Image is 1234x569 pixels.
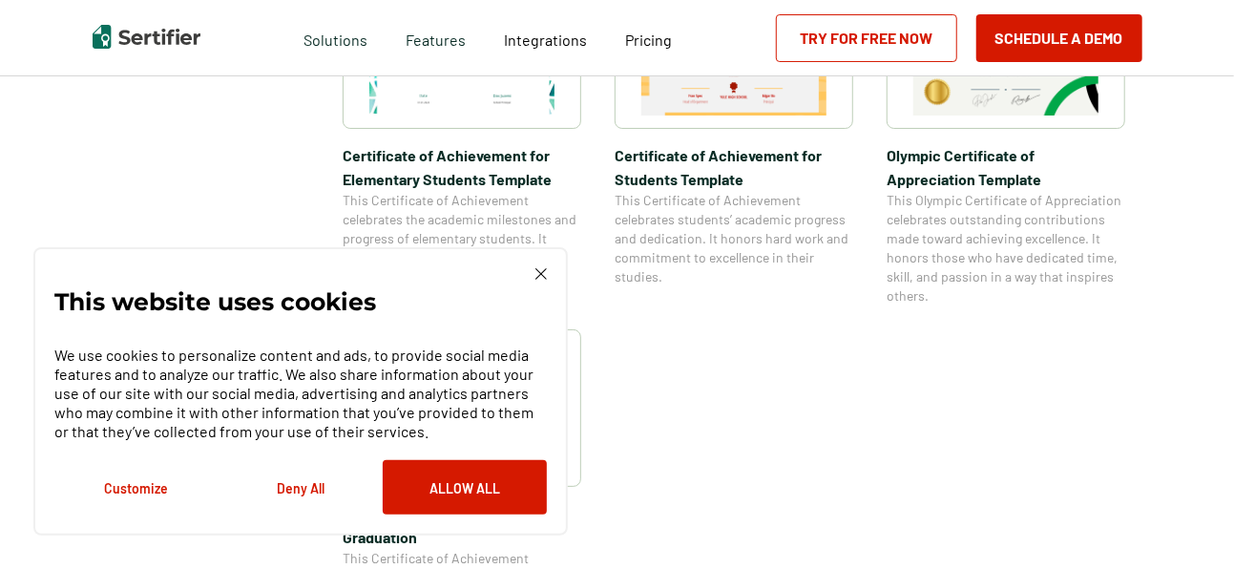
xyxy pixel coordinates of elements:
a: Integrations [504,26,587,50]
span: Integrations [504,31,587,49]
button: Schedule a Demo [976,14,1142,62]
p: We use cookies to personalize content and ads, to provide social media features and to analyze ou... [54,346,547,441]
span: This Certificate of Achievement celebrates the academic milestones and progress of elementary stu... [343,191,581,306]
img: Sertifier | Digital Credentialing Platform [93,25,200,49]
span: Certificate of Achievement for Students Template [615,143,853,191]
iframe: Chat Widget [1139,477,1234,569]
img: Cookie Popup Close [535,268,547,280]
a: Try for Free Now [776,14,957,62]
p: This website uses cookies [54,292,376,311]
span: Pricing [625,31,672,49]
span: Features [406,26,466,50]
span: Certificate of Achievement for Elementary Students Template [343,143,581,191]
span: This Olympic Certificate of Appreciation celebrates outstanding contributions made toward achievi... [887,191,1125,306]
span: Solutions [303,26,367,50]
span: Olympic Certificate of Appreciation​ Template [887,143,1125,191]
button: Deny All [219,460,383,515]
span: This Certificate of Achievement celebrates students’ academic progress and dedication. It honors ... [615,191,853,286]
button: Allow All [383,460,547,515]
a: Pricing [625,26,672,50]
button: Customize [54,460,219,515]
